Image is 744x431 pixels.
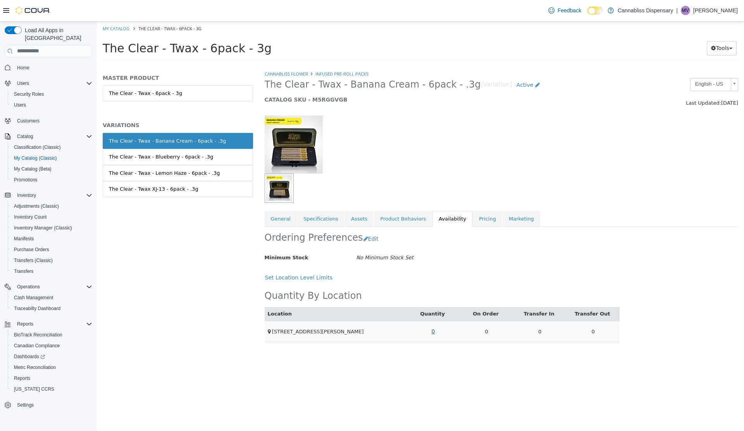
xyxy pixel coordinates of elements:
span: Customers [17,118,40,124]
a: Customers [14,116,43,126]
span: Transfers (Classic) [11,256,92,265]
button: Traceabilty Dashboard [8,303,95,314]
span: Traceabilty Dashboard [14,305,60,312]
h5: CATALOG SKU - M5RGGVGB [168,74,520,81]
a: Adjustments (Classic) [11,202,62,211]
span: Traceabilty Dashboard [11,304,92,313]
button: Customers [2,115,95,126]
a: The Clear - Twax - 6pack - 3g [6,64,156,80]
a: Product Behaviors [277,189,335,205]
span: BioTrack Reconciliation [11,330,92,340]
span: Canadian Compliance [14,343,60,349]
a: Availability [336,189,375,205]
button: My Catalog (Beta) [8,164,95,174]
button: Catalog [2,131,95,142]
span: Inventory Count [14,214,47,220]
span: Settings [17,402,34,408]
span: Transfers [11,267,92,276]
button: Transfers (Classic) [8,255,95,266]
div: The Clear - Twax XJ-13 - 6pack - .3g [12,164,102,171]
span: The Clear - Twax - 6pack - 3g [41,4,105,10]
h5: VARIATIONS [6,100,156,107]
nav: Complex example [5,59,92,431]
span: Promotions [14,177,38,183]
a: Promotions [11,175,41,184]
button: Edit [266,210,286,224]
a: Canadian Compliance [11,341,63,350]
span: Catalog [17,133,33,140]
button: Security Roles [8,89,95,100]
button: BioTrack Reconciliation [8,329,95,340]
span: Metrc Reconciliation [11,363,92,372]
span: Users [17,80,29,86]
div: The Clear - Twax - Lemon Haze - 6pack - .3g [12,148,123,155]
div: The Clear - Twax - Blueberry - 6pack - .3g [12,131,116,139]
p: Cannabliss Dispensary [618,6,673,15]
span: Inventory Count [11,212,92,222]
span: Dashboards [11,352,92,361]
span: Settings [14,400,92,410]
a: Transfers [11,267,36,276]
button: Inventory Manager (Classic) [8,222,95,233]
span: Load All Apps in [GEOGRAPHIC_DATA] [22,26,92,42]
span: Metrc Reconciliation [14,364,56,371]
button: Purchase Orders [8,244,95,255]
span: Canadian Compliance [11,341,92,350]
span: Users [14,79,92,88]
button: Reports [8,373,95,384]
span: [DATE] [624,78,641,84]
a: General [168,189,200,205]
a: Classification (Classic) [11,143,64,152]
button: Catalog [14,132,36,141]
span: Reports [14,375,30,381]
span: Home [14,63,92,72]
button: Adjustments (Classic) [8,201,95,212]
p: [PERSON_NAME] [693,6,738,15]
span: Manifests [14,236,34,242]
a: Dashboards [11,352,48,361]
a: English - US [593,56,641,69]
span: Security Roles [11,90,92,99]
a: Quantity [323,289,350,295]
a: Cash Management [11,293,56,302]
a: Transfers (Classic) [11,256,56,265]
a: My Catalog (Classic) [11,153,60,163]
button: Cash Management [8,292,95,303]
i: No Minimum Stock Set [259,233,317,239]
a: Traceabilty Dashboard [11,304,64,313]
small: [Variation] [384,60,415,66]
span: BioTrack Reconciliation [14,332,62,338]
button: Home [2,62,95,73]
button: [US_STATE] CCRS [8,384,95,395]
button: Inventory [14,191,39,200]
h5: MASTER PRODUCT [6,53,156,60]
span: Reports [14,319,92,329]
td: 0 [363,299,417,320]
span: Feedback [558,7,581,14]
span: My Catalog (Beta) [11,164,92,174]
a: Security Roles [11,90,47,99]
button: Inventory Count [8,212,95,222]
a: Assets [248,189,277,205]
span: Dashboards [14,353,45,360]
span: Classification (Classic) [14,144,61,150]
a: Users [11,100,29,110]
button: Transfers [8,266,95,277]
span: My Catalog (Classic) [11,153,92,163]
button: Inventory [2,190,95,201]
div: Moniece Vigil [681,6,690,15]
span: Catalog [14,132,92,141]
span: MV [682,6,689,15]
button: Metrc Reconciliation [8,362,95,373]
a: Feedback [545,3,584,18]
span: Purchase Orders [14,247,49,253]
span: Operations [14,282,92,291]
a: Metrc Reconciliation [11,363,59,372]
td: 0 [416,299,470,320]
a: Dashboards [8,351,95,362]
span: Cash Management [14,295,53,301]
a: Infused Pre-Roll Packs [219,49,272,55]
span: Inventory Manager (Classic) [14,225,72,231]
a: Purchase Orders [11,245,52,254]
